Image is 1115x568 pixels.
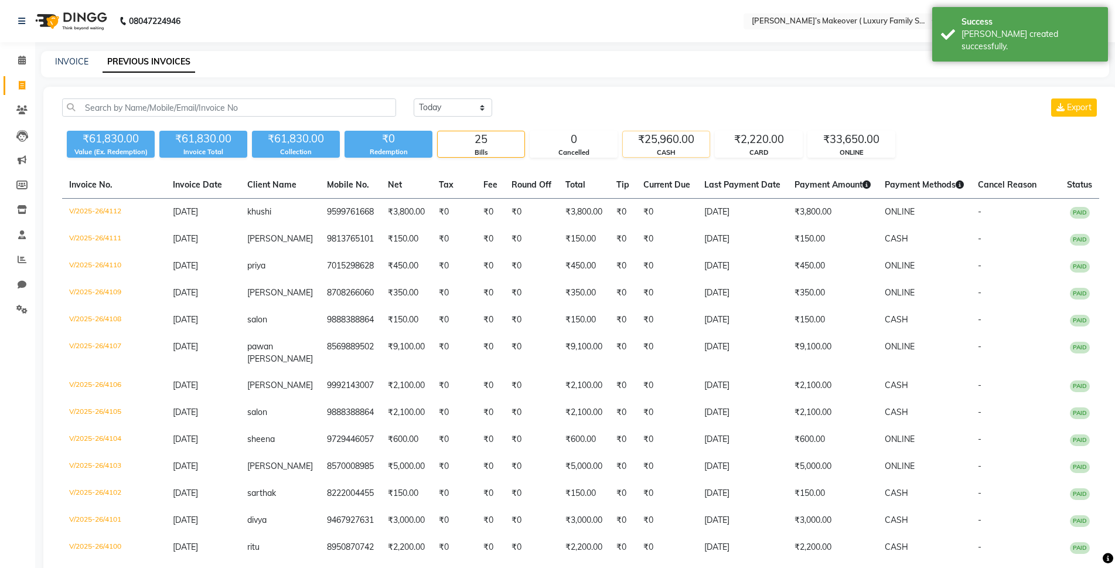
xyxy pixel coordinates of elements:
div: ₹61,830.00 [159,131,247,147]
span: Last Payment Date [704,179,780,190]
span: pawan [PERSON_NAME] [247,341,313,364]
td: ₹2,200.00 [558,534,609,561]
span: PAID [1070,488,1090,500]
span: salon [247,314,267,325]
div: ₹61,830.00 [252,131,340,147]
td: ₹0 [432,399,476,426]
td: V/2025-26/4112 [62,199,166,226]
td: ₹0 [609,226,636,253]
td: ₹0 [504,480,558,507]
span: sheena [247,434,275,444]
td: ₹0 [504,372,558,399]
td: ₹150.00 [381,307,432,334]
td: [DATE] [697,334,787,372]
span: [DATE] [173,515,198,525]
td: ₹0 [476,507,504,534]
td: 9599761668 [320,199,381,226]
td: [DATE] [697,480,787,507]
td: V/2025-26/4100 [62,534,166,561]
span: ONLINE [885,287,915,298]
td: ₹0 [504,534,558,561]
span: Client Name [247,179,296,190]
span: PAID [1070,515,1090,527]
td: ₹0 [636,334,697,372]
td: ₹9,100.00 [787,334,878,372]
span: Payment Amount [795,179,871,190]
td: [DATE] [697,453,787,480]
span: [DATE] [173,314,198,325]
span: priya [247,260,265,271]
div: CASH [623,148,710,158]
span: khushi [247,206,271,217]
span: - [978,434,981,444]
div: CARD [715,148,802,158]
td: ₹0 [504,199,558,226]
span: PAID [1070,461,1090,473]
span: CASH [885,407,908,417]
span: Invoice No. [69,179,112,190]
div: ₹33,650.00 [808,131,895,148]
span: ONLINE [885,461,915,471]
span: ONLINE [885,341,915,352]
td: ₹0 [476,307,504,334]
span: [DATE] [173,380,198,390]
td: V/2025-26/4106 [62,372,166,399]
span: divya [247,515,267,525]
span: - [978,380,981,390]
span: PAID [1070,434,1090,446]
span: [DATE] [173,434,198,444]
span: CASH [885,488,908,498]
b: 08047224946 [129,5,180,38]
span: [PERSON_NAME] [247,233,313,244]
span: Total [565,179,585,190]
span: PAID [1070,542,1090,554]
td: ₹0 [476,480,504,507]
span: PAID [1070,261,1090,273]
td: ₹0 [636,426,697,453]
span: - [978,341,981,352]
span: PAID [1070,315,1090,326]
span: CASH [885,314,908,325]
td: ₹150.00 [787,307,878,334]
td: ₹0 [609,253,636,280]
td: ₹5,000.00 [787,453,878,480]
td: ₹0 [476,253,504,280]
td: ₹0 [504,507,558,534]
span: ritu [247,542,260,552]
td: ₹0 [609,280,636,307]
td: [DATE] [697,253,787,280]
td: ₹0 [432,199,476,226]
td: V/2025-26/4110 [62,253,166,280]
td: ₹0 [432,280,476,307]
td: ₹350.00 [381,280,432,307]
td: ₹0 [636,226,697,253]
span: sarthak [247,488,276,498]
span: ONLINE [885,434,915,444]
td: V/2025-26/4105 [62,399,166,426]
td: [DATE] [697,399,787,426]
td: ₹0 [504,307,558,334]
span: ONLINE [885,260,915,271]
td: [DATE] [697,426,787,453]
span: CASH [885,542,908,552]
span: - [978,314,981,325]
span: Status [1067,179,1092,190]
span: [DATE] [173,542,198,552]
td: ₹350.00 [787,280,878,307]
td: ₹0 [432,253,476,280]
td: [DATE] [697,507,787,534]
td: ₹150.00 [558,226,609,253]
span: PAID [1070,288,1090,300]
td: ₹0 [432,480,476,507]
td: ₹3,800.00 [787,199,878,226]
td: ₹0 [504,426,558,453]
td: 9992143007 [320,372,381,399]
td: 8222004455 [320,480,381,507]
span: [DATE] [173,206,198,217]
td: [DATE] [697,226,787,253]
td: ₹0 [636,480,697,507]
div: Value (Ex. Redemption) [67,147,155,157]
td: ₹5,000.00 [558,453,609,480]
td: ₹0 [609,372,636,399]
span: ONLINE [885,206,915,217]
